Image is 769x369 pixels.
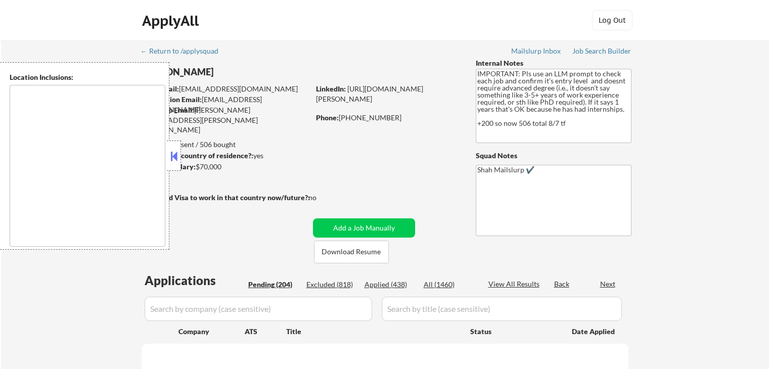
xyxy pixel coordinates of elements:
[141,151,306,161] div: yes
[476,151,631,161] div: Squad Notes
[142,105,309,135] div: [PERSON_NAME][EMAIL_ADDRESS][PERSON_NAME][DOMAIN_NAME]
[511,48,562,55] div: Mailslurp Inbox
[245,327,286,337] div: ATS
[142,193,310,202] strong: Will need Visa to work in that country now/future?:
[470,322,557,340] div: Status
[142,66,349,78] div: [PERSON_NAME]
[306,280,357,290] div: Excluded (818)
[142,12,202,29] div: ApplyAll
[365,280,415,290] div: Applied (438)
[316,84,423,103] a: [URL][DOMAIN_NAME][PERSON_NAME]
[476,58,631,68] div: Internal Notes
[10,72,165,82] div: Location Inclusions:
[424,280,474,290] div: All (1460)
[554,279,570,289] div: Back
[141,162,309,172] div: $70,000
[141,140,309,150] div: 435 sent / 506 bought
[178,327,245,337] div: Company
[316,113,459,123] div: [PHONE_NUMBER]
[572,327,616,337] div: Date Applied
[316,113,339,122] strong: Phone:
[286,327,461,337] div: Title
[142,84,309,94] div: [EMAIL_ADDRESS][DOMAIN_NAME]
[141,151,253,160] strong: Can work in country of residence?:
[592,10,632,30] button: Log Out
[313,218,415,238] button: Add a Job Manually
[572,48,631,55] div: Job Search Builder
[308,193,337,203] div: no
[145,274,245,287] div: Applications
[488,279,542,289] div: View All Results
[145,297,372,321] input: Search by company (case sensitive)
[314,241,389,263] button: Download Resume
[141,48,228,55] div: ← Return to /applysquad
[316,84,346,93] strong: LinkedIn:
[511,47,562,57] a: Mailslurp Inbox
[600,279,616,289] div: Next
[382,297,622,321] input: Search by title (case sensitive)
[142,95,309,114] div: [EMAIL_ADDRESS][DOMAIN_NAME]
[248,280,299,290] div: Pending (204)
[141,47,228,57] a: ← Return to /applysquad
